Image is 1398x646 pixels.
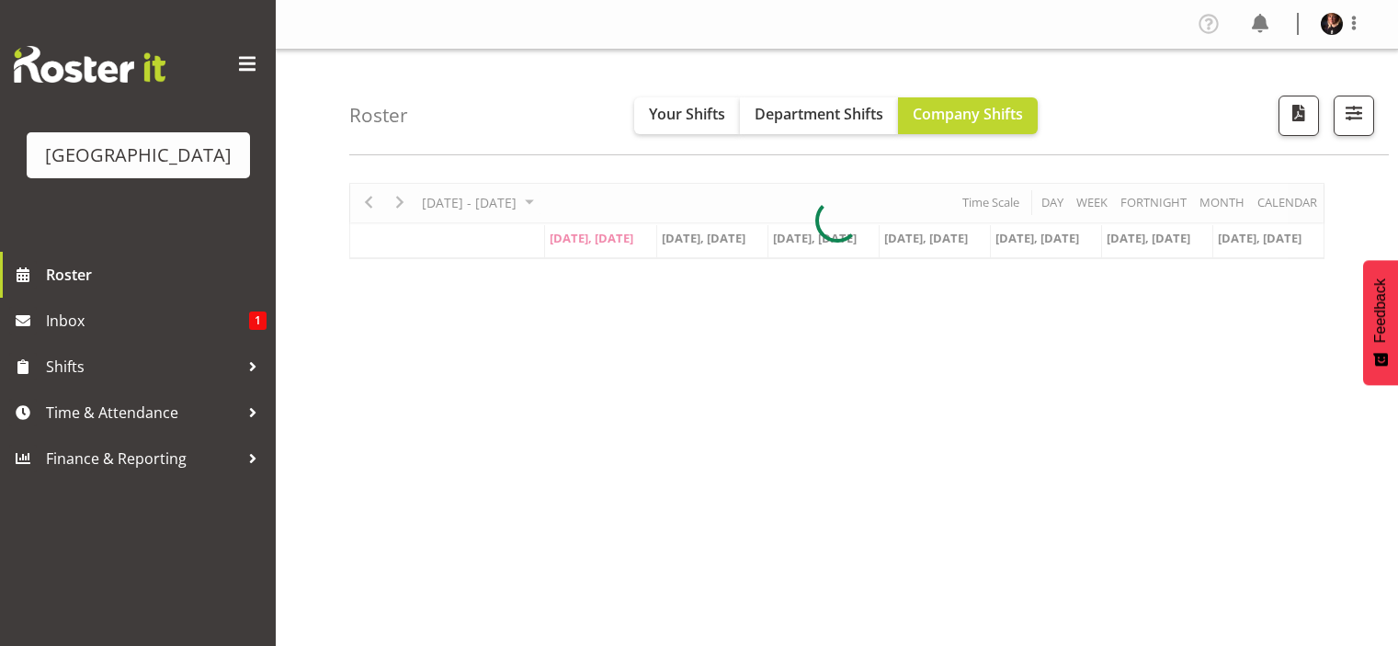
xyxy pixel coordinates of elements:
button: Your Shifts [634,97,740,134]
span: Time & Attendance [46,399,239,426]
span: Company Shifts [913,104,1023,124]
button: Feedback - Show survey [1363,260,1398,385]
span: Roster [46,261,267,289]
button: Department Shifts [740,97,898,134]
span: 1 [249,312,267,330]
span: Department Shifts [755,104,883,124]
img: Rosterit website logo [14,46,165,83]
button: Company Shifts [898,97,1038,134]
span: Feedback [1372,278,1389,343]
span: Finance & Reporting [46,445,239,472]
button: Filter Shifts [1334,96,1374,136]
span: Inbox [46,307,249,334]
span: Shifts [46,353,239,380]
h4: Roster [349,105,408,126]
div: [GEOGRAPHIC_DATA] [45,142,232,169]
button: Download a PDF of the roster according to the set date range. [1279,96,1319,136]
span: Your Shifts [649,104,725,124]
img: michelle-englehardt77a61dd232cbae36c93d4705c8cf7ee3.png [1321,13,1343,35]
